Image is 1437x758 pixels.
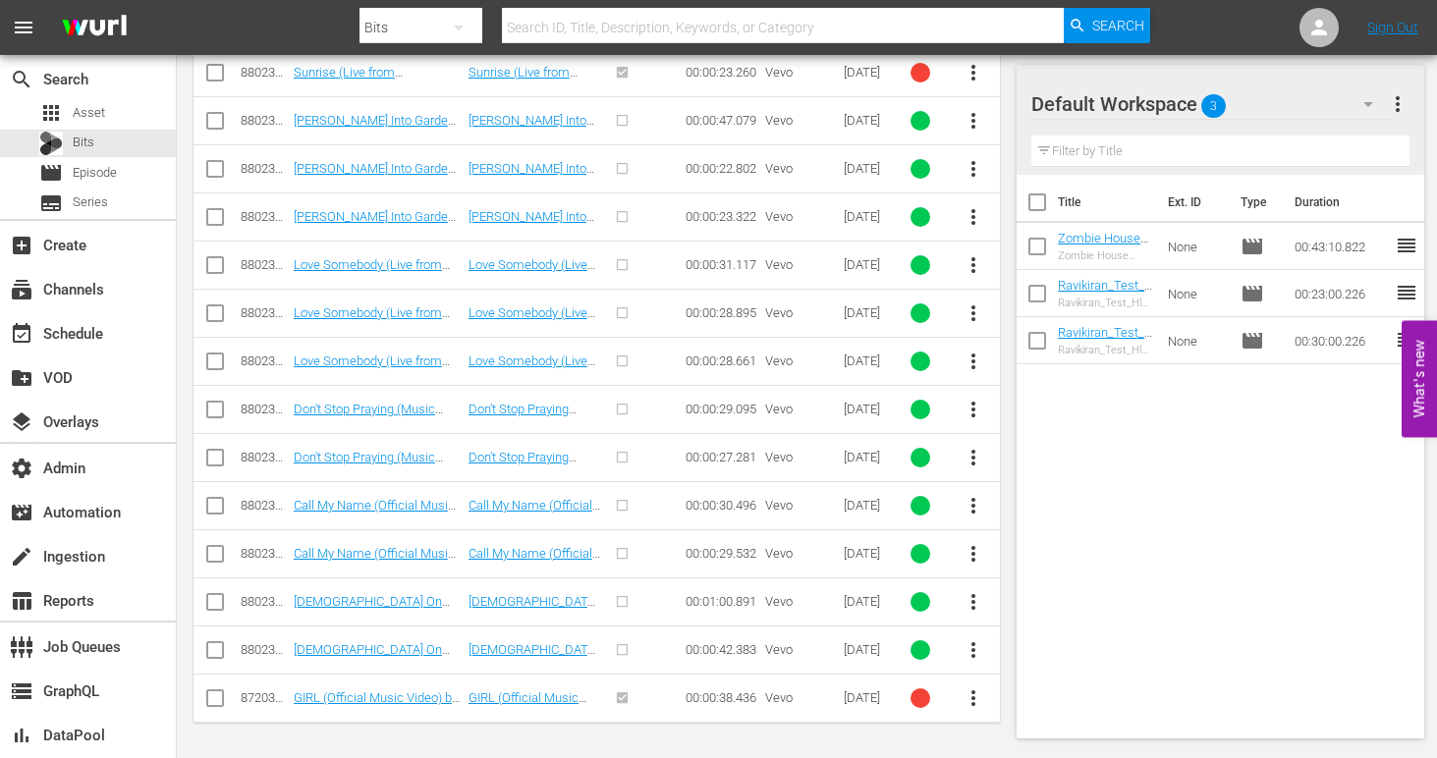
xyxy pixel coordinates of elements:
[1058,231,1148,275] a: Zombie House Flipping: Ranger Danger
[686,353,759,368] div: 00:00:28.661
[241,402,288,416] div: 88023866
[1367,20,1418,35] a: Sign Out
[469,353,595,412] a: Love Somebody (Live from [PERSON_NAME][GEOGRAPHIC_DATA]) by [PERSON_NAME]
[844,353,891,368] div: [DATE]
[39,191,63,215] span: Series
[962,542,985,566] span: more_vert
[962,398,985,421] span: more_vert
[1156,175,1229,230] th: Ext. ID
[686,161,759,176] div: 00:00:22.802
[469,498,600,542] a: Call My Name (Official Music Video) by FULL CIRCLE BOYS
[469,305,595,364] a: Love Somebody (Live from [PERSON_NAME][GEOGRAPHIC_DATA]) by [PERSON_NAME]
[469,113,594,187] a: [PERSON_NAME] Into Gardens (Live From Passion 2023) by Passion and [PERSON_NAME]
[962,350,985,373] span: more_vert
[844,450,891,464] div: [DATE]
[10,589,33,613] span: Reports
[241,498,288,513] div: 88023864
[686,498,759,513] div: 00:00:30.496
[962,157,985,181] span: more_vert
[39,101,63,125] span: Asset
[294,353,450,412] a: Love Somebody (Live from [PERSON_NAME][GEOGRAPHIC_DATA]) by [PERSON_NAME]
[765,353,793,368] span: Vevo
[1160,317,1232,364] td: None
[962,301,985,325] span: more_vert
[241,65,288,80] div: 88023874
[1287,317,1395,364] td: 00:30:00.226
[10,679,33,703] span: GraphQL
[1058,249,1152,262] div: Zombie House Flipping: Ranger Danger
[1058,344,1152,356] div: Ravikiran_Test_Hlsv2_Seg_30mins_Duration
[765,161,793,176] span: Vevo
[765,402,793,416] span: Vevo
[241,209,288,224] div: 88023871
[1386,81,1409,128] button: more_vert
[469,257,595,316] a: Love Somebody (Live from [PERSON_NAME][GEOGRAPHIC_DATA]) by [PERSON_NAME]
[1160,270,1232,317] td: None
[844,402,891,416] div: [DATE]
[294,305,450,364] a: Love Somebody (Live from [PERSON_NAME][GEOGRAPHIC_DATA]) by [PERSON_NAME]
[294,257,450,316] a: Love Somebody (Live from [PERSON_NAME][GEOGRAPHIC_DATA]) by [PERSON_NAME]
[1160,223,1232,270] td: None
[844,305,891,320] div: [DATE]
[765,642,793,657] span: Vevo
[47,5,141,51] img: ans4CAIJ8jUAAAAAAAAAAAAAAAAAAAAAAAAgQb4GAAAAAAAAAAAAAAAAAAAAAAAAJMjXAAAAAAAAAAAAAAAAAAAAAAAAgAT5G...
[950,626,997,674] button: more_vert
[844,594,891,609] div: [DATE]
[765,209,793,224] span: Vevo
[469,450,577,494] a: Don't Stop Praying (Music Video) by [PERSON_NAME]
[844,161,891,176] div: [DATE]
[844,546,891,561] div: [DATE]
[844,65,891,80] div: [DATE]
[962,446,985,469] span: more_vert
[241,546,288,561] div: 88023863
[962,253,985,277] span: more_vert
[1201,85,1226,127] span: 3
[686,690,759,705] div: 00:00:38.436
[1241,329,1264,352] span: Episode
[765,498,793,513] span: Vevo
[39,161,63,185] span: Episode
[844,642,891,657] div: [DATE]
[950,675,997,722] button: more_vert
[1058,175,1156,230] th: Title
[294,690,460,720] a: GIRL (Official Music Video) by [PERSON_NAME]
[10,410,33,434] span: Overlays
[1031,77,1391,132] div: Default Workspace
[950,290,997,337] button: more_vert
[686,305,759,320] div: 00:00:28.895
[950,530,997,577] button: more_vert
[765,546,793,561] span: Vevo
[10,635,33,659] span: Job Queues
[469,402,577,446] a: Don't Stop Praying (Music Video) by [PERSON_NAME]
[1386,92,1409,116] span: more_vert
[686,450,759,464] div: 00:00:27.281
[765,594,793,609] span: Vevo
[294,113,462,157] a: [PERSON_NAME] Into Gardens (Live From Passion 2023) by Passion and [PERSON_NAME]
[1058,278,1152,307] a: Ravikiran_Test_Hlsv2_Seg
[10,366,33,390] span: VOD
[950,578,997,625] button: more_vert
[294,65,455,109] a: Sunrise (Live from [GEOGRAPHIC_DATA] / 2024) by [PERSON_NAME]
[469,209,594,283] a: [PERSON_NAME] Into Gardens (Live From Passion 2023) by Passion and [PERSON_NAME]
[950,49,997,96] button: more_vert
[686,65,759,80] div: 00:00:23.260
[10,501,33,524] span: Automation
[962,61,985,84] span: more_vert
[1092,8,1144,43] span: Search
[10,278,33,301] span: Channels
[241,113,288,128] div: 88023873
[765,257,793,272] span: Vevo
[950,434,997,481] button: more_vert
[765,450,793,464] span: Vevo
[10,234,33,257] span: Create
[950,482,997,529] button: more_vert
[686,209,759,224] div: 00:00:23.322
[12,16,35,39] span: menu
[1058,297,1152,309] div: Ravikiran_Test_Hlsv2_Seg
[73,192,108,212] span: Series
[10,68,33,91] span: Search
[962,109,985,133] span: more_vert
[1229,175,1283,230] th: Type
[962,590,985,614] span: more_vert
[241,642,288,657] div: 88023860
